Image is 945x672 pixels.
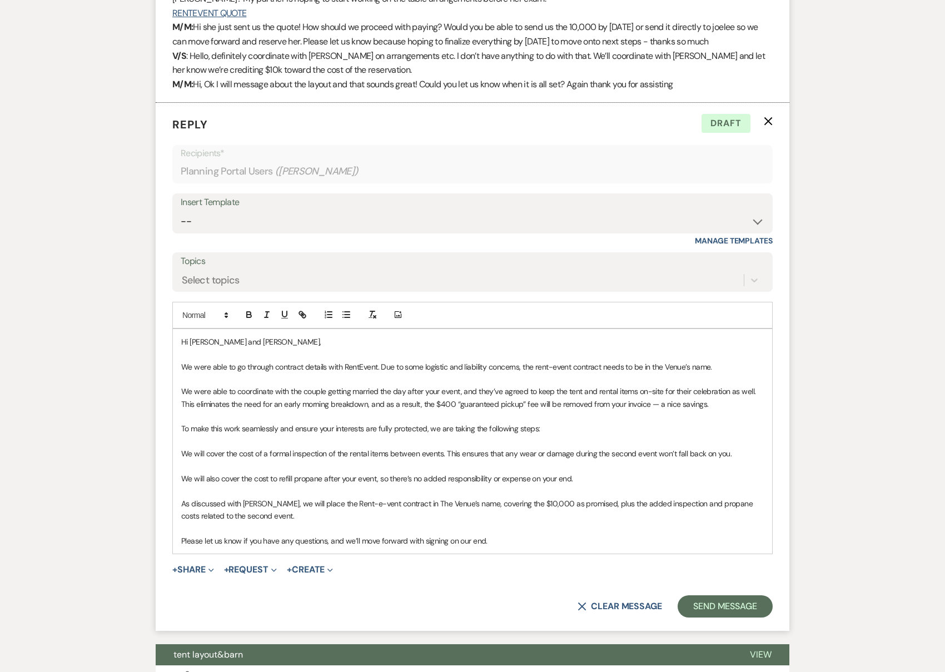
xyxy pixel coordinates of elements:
[181,253,764,270] label: Topics
[732,644,789,665] button: View
[224,565,229,574] span: +
[702,114,750,133] span: Draft
[287,565,333,574] button: Create
[172,20,773,48] p: Hi she just sent us the quote! How should we proceed with paying? Would you be able to send us th...
[172,78,193,90] strong: M/M:
[181,336,764,348] p: Hi [PERSON_NAME] and [PERSON_NAME],
[695,236,773,246] a: Manage Templates
[578,602,662,611] button: Clear message
[172,117,208,132] span: Reply
[287,565,292,574] span: +
[172,49,773,77] p: : Hello, definitely coordinate with [PERSON_NAME] on arrangements etc. I don’t have anything to d...
[678,595,773,618] button: Send Message
[181,161,764,182] div: Planning Portal Users
[181,361,764,373] p: We were able to go through contract details with RentEvent. Due to some logistic and liability co...
[156,644,732,665] button: tent layout&barn
[172,77,773,92] p: Hi, Ok I will message about the layout and that sounds great! Could you let us know when it is al...
[172,565,214,574] button: Share
[181,447,764,460] p: We will cover the cost of a formal inspection of the rental items between events. This ensures th...
[275,164,359,179] span: ( [PERSON_NAME] )
[172,50,186,62] strong: V/S
[181,497,764,522] p: As discussed with [PERSON_NAME], we will place the Rent-e-vent contract in The Venue’s name, cove...
[224,565,277,574] button: Request
[181,422,764,435] p: To make this work seamlessly and ensure your interests are fully protected, we are taking the fol...
[750,649,772,660] span: View
[172,7,246,19] a: RENTEVENT QUOTE
[172,21,193,33] strong: M/M:
[173,649,243,660] span: tent layout&barn
[181,385,764,410] p: We were able to coordinate with the couple getting married the day after your event, and they’ve ...
[181,472,764,485] p: We will also cover the cost to refill propane after your event, so there’s no added responsibilit...
[181,535,764,547] p: Please let us know if you have any questions, and we’ll move forward with signing on our end.
[181,195,764,211] div: Insert Template
[181,146,764,161] p: Recipients*
[172,565,177,574] span: +
[182,272,240,287] div: Select topics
